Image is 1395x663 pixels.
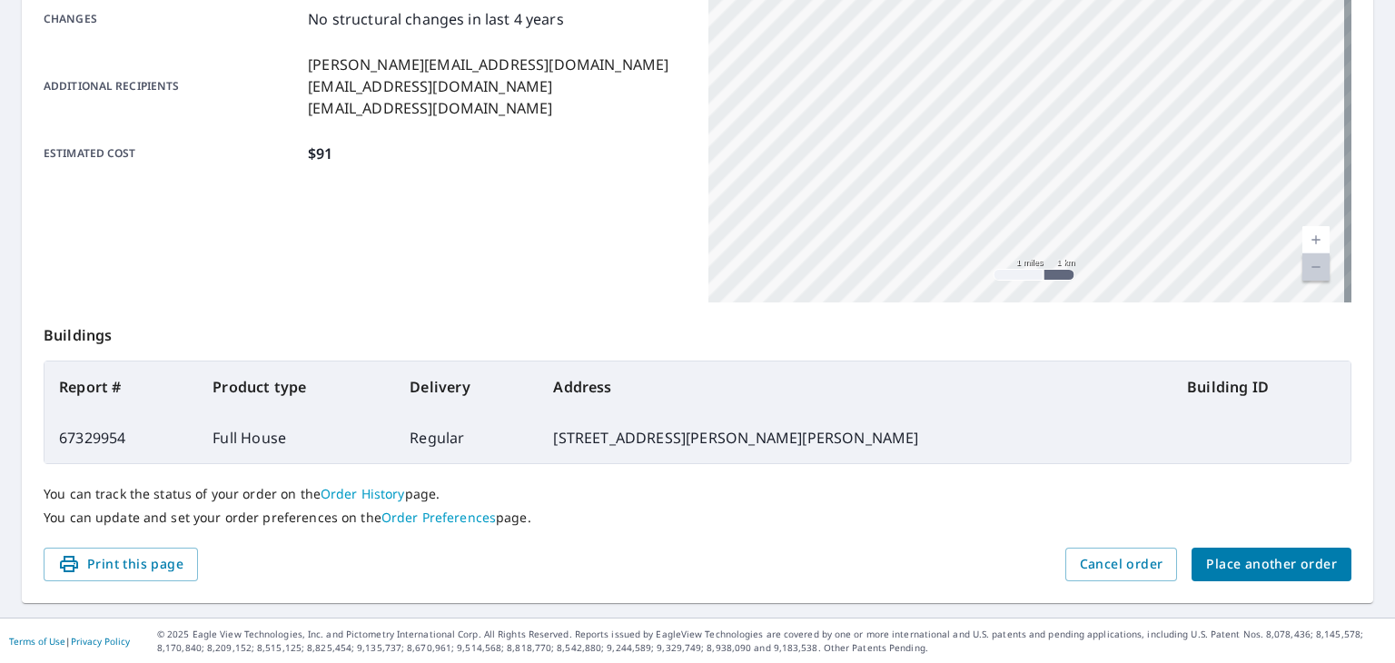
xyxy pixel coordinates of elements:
p: You can track the status of your order on the page. [44,486,1351,502]
th: Building ID [1172,361,1350,412]
p: [PERSON_NAME][EMAIL_ADDRESS][DOMAIN_NAME] [308,54,668,75]
a: Order Preferences [381,509,496,526]
span: Place another order [1206,553,1337,576]
a: Current Level 12, Zoom Out Disabled [1302,253,1330,281]
span: Print this page [58,553,183,576]
td: [STREET_ADDRESS][PERSON_NAME][PERSON_NAME] [539,412,1172,463]
th: Product type [198,361,395,412]
p: No structural changes in last 4 years [308,8,564,30]
td: 67329954 [45,412,198,463]
button: Cancel order [1065,548,1178,581]
span: Cancel order [1080,553,1163,576]
p: Estimated cost [44,143,301,164]
p: Additional recipients [44,54,301,119]
a: Current Level 12, Zoom In [1302,226,1330,253]
th: Report # [45,361,198,412]
button: Place another order [1192,548,1351,581]
p: | [9,636,130,647]
a: Terms of Use [9,635,65,648]
td: Full House [198,412,395,463]
p: [EMAIL_ADDRESS][DOMAIN_NAME] [308,97,668,119]
a: Order History [321,485,405,502]
p: Changes [44,8,301,30]
p: © 2025 Eagle View Technologies, Inc. and Pictometry International Corp. All Rights Reserved. Repo... [157,628,1386,655]
p: [EMAIL_ADDRESS][DOMAIN_NAME] [308,75,668,97]
td: Regular [395,412,539,463]
a: Privacy Policy [71,635,130,648]
p: Buildings [44,302,1351,361]
button: Print this page [44,548,198,581]
p: $91 [308,143,332,164]
th: Address [539,361,1172,412]
th: Delivery [395,361,539,412]
p: You can update and set your order preferences on the page. [44,510,1351,526]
